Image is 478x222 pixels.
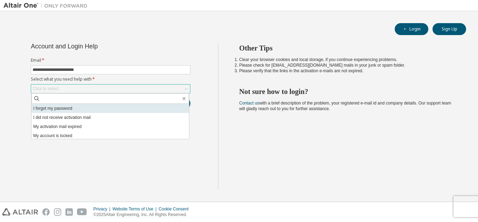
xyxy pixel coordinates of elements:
[239,101,451,111] span: with a brief description of the problem, your registered e-mail id and company details. Our suppo...
[112,206,159,212] div: Website Terms of Use
[2,208,38,216] img: altair_logo.svg
[33,86,58,92] div: Click to select
[3,2,91,9] img: Altair One
[239,57,454,62] li: Clear your browser cookies and local storage, if you continue experiencing problems.
[93,212,193,218] p: © 2025 Altair Engineering, Inc. All Rights Reserved.
[239,43,454,53] h2: Other Tips
[31,76,190,82] label: Select what you need help with
[239,101,259,106] a: Contact us
[433,23,466,35] button: Sign Up
[65,208,73,216] img: linkedin.svg
[239,87,454,96] h2: Not sure how to login?
[31,43,159,49] div: Account and Login Help
[77,208,87,216] img: youtube.svg
[239,62,454,68] li: Please check for [EMAIL_ADDRESS][DOMAIN_NAME] mails in your junk or spam folder.
[54,208,61,216] img: instagram.svg
[31,85,190,93] div: Click to select
[395,23,428,35] button: Login
[42,208,50,216] img: facebook.svg
[31,58,190,63] label: Email
[239,68,454,74] li: Please verify that the links in the activation e-mails are not expired.
[93,206,112,212] div: Privacy
[159,206,192,212] div: Cookie Consent
[31,104,189,113] li: I forgot my password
